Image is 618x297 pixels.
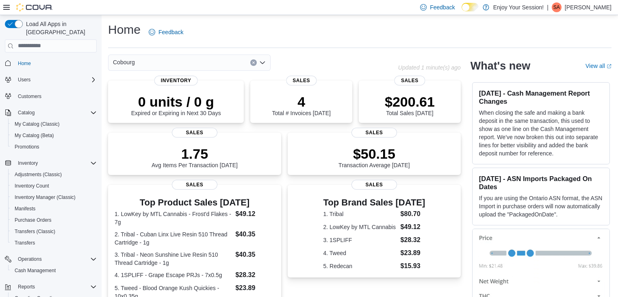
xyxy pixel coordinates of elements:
span: Inventory Manager (Classic) [11,192,97,202]
h3: [DATE] - ASN Imports Packaged On Dates [479,175,603,191]
p: 0 units / 0 g [131,94,221,110]
dd: $23.89 [401,248,425,258]
a: Promotions [11,142,43,152]
dd: $28.32 [235,270,274,280]
a: Feedback [145,24,186,40]
button: Open list of options [259,59,266,66]
img: Cova [16,3,53,11]
span: My Catalog (Classic) [15,121,60,127]
button: Manifests [8,203,100,214]
h1: Home [108,22,141,38]
p: If you are using the Ontario ASN format, the ASN Import in purchase orders will now automatically... [479,194,603,218]
dd: $40.35 [235,250,274,260]
a: Manifests [11,204,39,214]
button: Cash Management [8,265,100,276]
span: Manifests [11,204,97,214]
p: Enjoy Your Session! [493,2,544,12]
a: Transfers (Classic) [11,227,59,236]
span: Adjustments (Classic) [15,171,62,178]
a: Transfers [11,238,38,248]
input: Dark Mode [462,3,479,11]
a: Adjustments (Classic) [11,170,65,179]
span: Operations [15,254,97,264]
button: My Catalog (Beta) [8,130,100,141]
h3: Top Brand Sales [DATE] [323,198,425,207]
span: Transfers [15,240,35,246]
p: $200.61 [385,94,435,110]
span: My Catalog (Beta) [15,132,54,139]
span: Adjustments (Classic) [11,170,97,179]
span: Feedback [430,3,455,11]
div: Sabir Ali [552,2,562,12]
span: Transfers [11,238,97,248]
span: Sales [351,180,397,190]
span: Cash Management [15,267,56,274]
span: Inventory [154,76,198,85]
button: Inventory [15,158,41,168]
button: Users [15,75,34,85]
dt: 5. Redecan [323,262,397,270]
dd: $40.35 [235,229,274,239]
button: Clear input [250,59,257,66]
a: Purchase Orders [11,215,55,225]
span: SA [553,2,560,12]
span: Users [18,76,30,83]
span: Inventory [18,160,38,166]
button: Inventory [2,157,100,169]
a: Inventory Count [11,181,52,191]
button: Home [2,57,100,69]
div: Total # Invoices [DATE] [272,94,330,116]
button: Adjustments (Classic) [8,169,100,180]
span: Transfers (Classic) [11,227,97,236]
span: Home [18,60,31,67]
dd: $49.12 [401,222,425,232]
h3: Top Product Sales [DATE] [115,198,275,207]
p: Updated 1 minute(s) ago [398,64,461,71]
button: Reports [15,282,38,292]
p: | [547,2,549,12]
p: 1.75 [152,146,238,162]
dd: $23.89 [235,283,274,293]
p: When closing the safe and making a bank deposit in the same transaction, this used to show as one... [479,109,603,157]
h3: [DATE] - Cash Management Report Changes [479,89,603,105]
dd: $28.32 [401,235,425,245]
span: Sales [172,128,217,138]
button: Catalog [2,107,100,118]
h2: What's new [471,59,530,72]
button: Reports [2,281,100,293]
span: Purchase Orders [11,215,97,225]
dd: $49.12 [235,209,274,219]
span: Inventory Manager (Classic) [15,194,76,201]
span: Sales [286,76,317,85]
a: My Catalog (Classic) [11,119,63,129]
button: Promotions [8,141,100,153]
span: Feedback [158,28,183,36]
div: Expired or Expiring in Next 30 Days [131,94,221,116]
button: Customers [2,90,100,102]
button: Purchase Orders [8,214,100,226]
span: Promotions [11,142,97,152]
p: $50.15 [338,146,410,162]
span: Sales [172,180,217,190]
span: My Catalog (Beta) [11,131,97,140]
span: Cobourg [113,57,135,67]
span: Operations [18,256,42,262]
dd: $15.93 [401,261,425,271]
button: Transfers [8,237,100,249]
button: Transfers (Classic) [8,226,100,237]
span: Cash Management [11,266,97,275]
button: Inventory Manager (Classic) [8,192,100,203]
span: Home [15,58,97,68]
button: Inventory Count [8,180,100,192]
a: My Catalog (Beta) [11,131,57,140]
button: Operations [2,253,100,265]
span: Reports [15,282,97,292]
p: [PERSON_NAME] [565,2,611,12]
a: Cash Management [11,266,59,275]
span: Transfers (Classic) [15,228,55,235]
button: My Catalog (Classic) [8,118,100,130]
span: Reports [18,284,35,290]
dt: 1. LowKey by MTL Cannabis - Frost'd Flakes - 7g [115,210,232,226]
dt: 3. 1SPLIFF [323,236,397,244]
